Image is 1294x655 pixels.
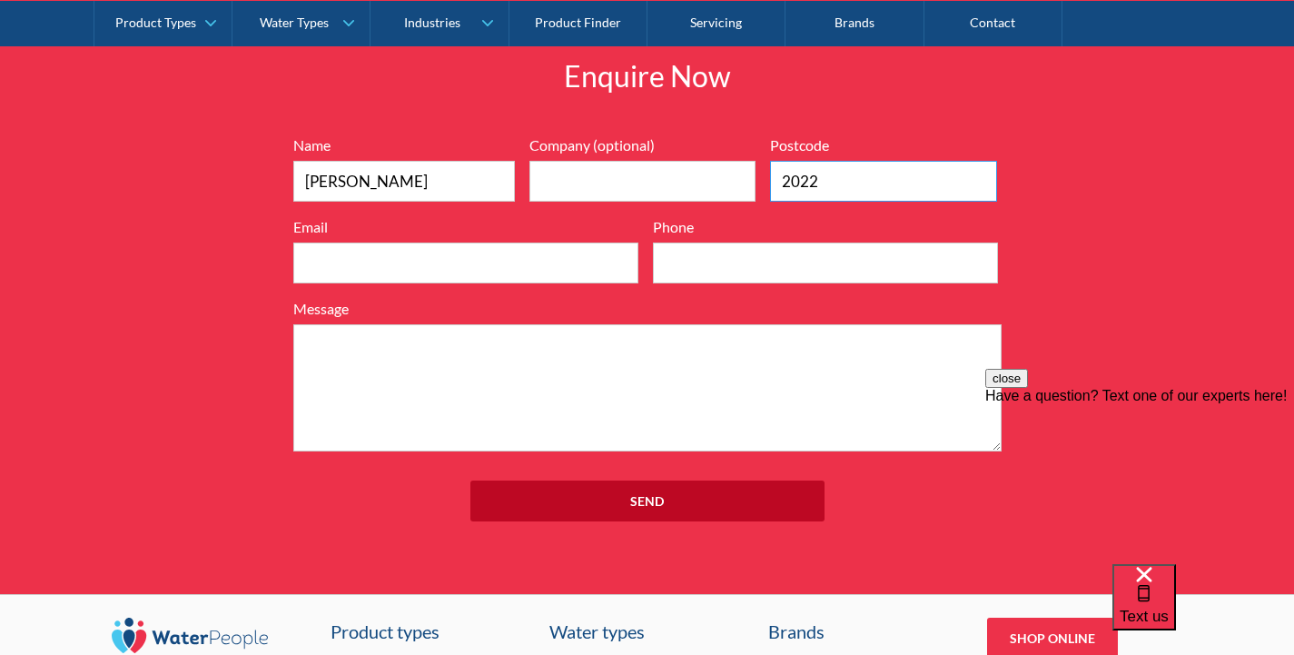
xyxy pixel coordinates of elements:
[985,369,1294,587] iframe: podium webchat widget prompt
[529,134,756,156] label: Company (optional)
[549,618,746,645] a: Water types
[284,134,1011,540] form: Full Width Form
[115,15,196,30] div: Product Types
[384,55,911,98] h2: Enquire Now
[770,134,997,156] label: Postcode
[1112,564,1294,655] iframe: podium webchat widget bubble
[404,15,460,30] div: Industries
[470,481,825,521] input: Send
[768,618,964,645] div: Brands
[293,298,1002,320] label: Message
[293,134,515,156] label: Name
[293,216,638,238] label: Email
[331,618,527,645] a: Product types
[653,216,998,238] label: Phone
[260,15,329,30] div: Water Types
